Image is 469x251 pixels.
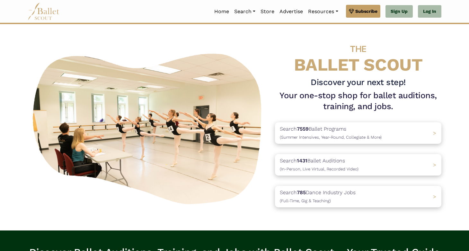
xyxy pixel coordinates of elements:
p: Search Ballet Auditions [280,157,358,173]
span: > [433,194,436,200]
span: > [433,162,436,168]
h1: Your one-stop shop for ballet auditions, training, and jobs. [275,90,441,112]
a: Search [232,5,258,18]
a: Search785Dance Industry Jobs(Full-Time, Gig & Teaching) > [275,186,441,207]
span: (Full-Time, Gig & Teaching) [280,198,331,203]
p: Search Ballet Programs [280,125,382,141]
span: THE [350,44,366,54]
span: > [433,130,436,136]
a: Home [212,5,232,18]
p: Search Dance Industry Jobs [280,188,356,205]
a: Subscribe [346,5,380,18]
a: Store [258,5,277,18]
h4: BALLET SCOUT [275,37,441,74]
a: Search1431Ballet Auditions(In-Person, Live Virtual, Recorded Video) > [275,154,441,176]
b: 1431 [297,158,307,164]
b: 785 [297,189,306,195]
img: gem.svg [349,8,354,15]
a: Resources [305,5,341,18]
a: Advertise [277,5,305,18]
h3: Discover your next step! [275,77,441,88]
a: Search7559Ballet Programs(Summer Intensives, Year-Round, Collegiate & More)> [275,122,441,144]
span: (Summer Intensives, Year-Round, Collegiate & More) [280,135,382,140]
a: Sign Up [385,5,413,18]
span: Subscribe [355,8,377,15]
img: A group of ballerinas talking to each other in a ballet studio [28,47,270,208]
span: (In-Person, Live Virtual, Recorded Video) [280,167,358,171]
a: Log In [418,5,441,18]
b: 7559 [297,126,309,132]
